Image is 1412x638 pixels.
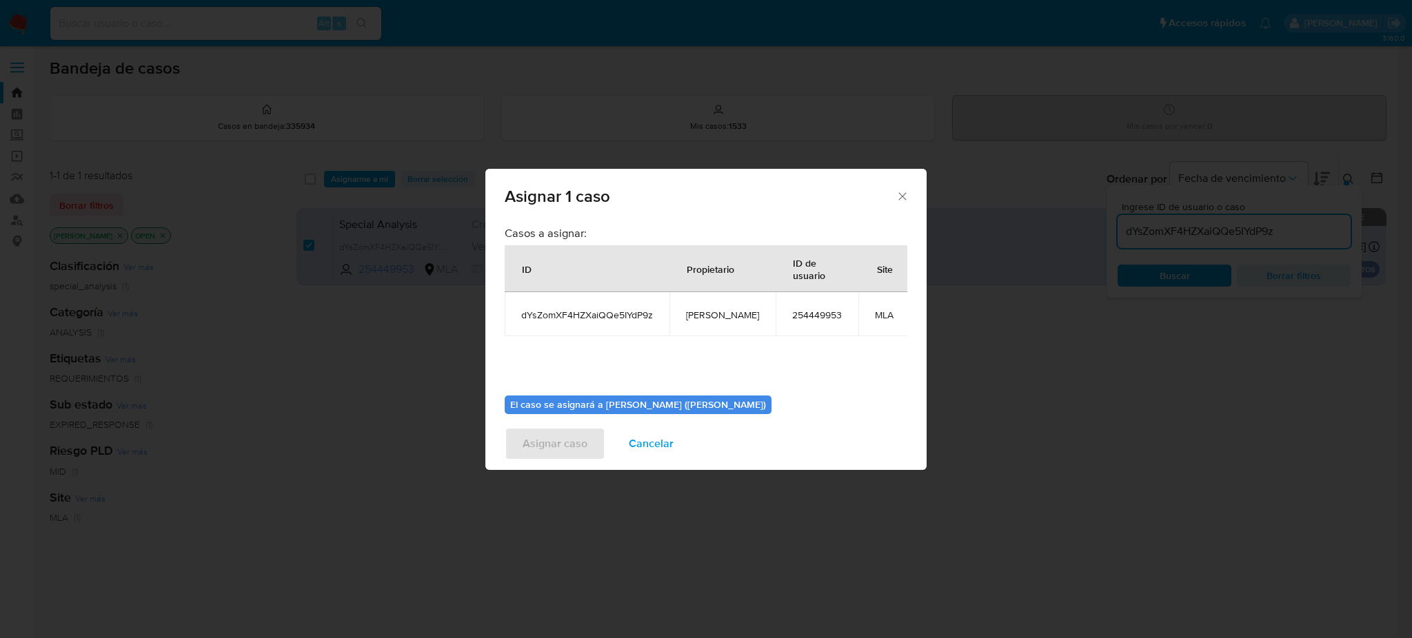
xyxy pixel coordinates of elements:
span: Cancelar [629,429,674,459]
div: ID [505,252,548,285]
button: Cancelar [611,427,692,460]
b: El caso se asignará a [PERSON_NAME] ([PERSON_NAME]) [510,398,766,411]
h3: Casos a asignar: [505,226,907,240]
div: assign-modal [485,169,927,470]
span: dYsZomXF4HZXaiQQe5IYdP9z [521,309,653,321]
span: Asignar 1 caso [505,188,896,205]
button: Cerrar ventana [896,189,908,202]
div: ID de usuario [776,246,858,291]
span: 254449953 [792,309,842,321]
div: Propietario [670,252,751,285]
span: MLA [875,309,894,321]
div: Site [860,252,909,285]
span: [PERSON_NAME] [686,309,759,321]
